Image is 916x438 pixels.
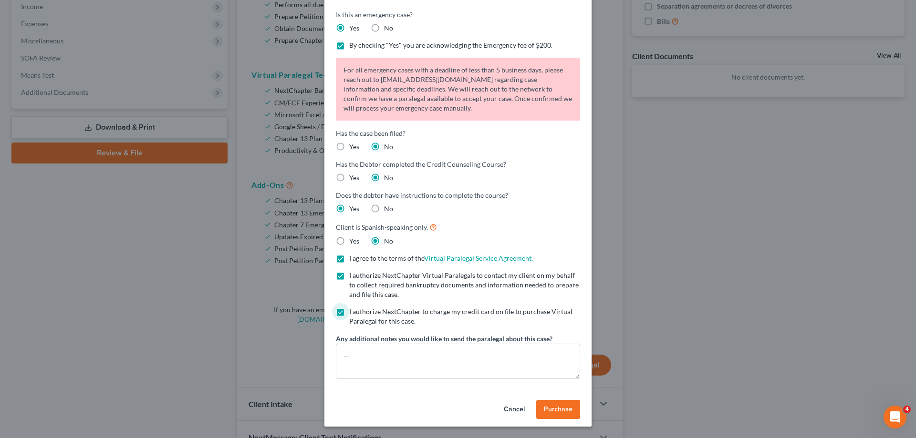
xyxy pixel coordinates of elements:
span: No [384,24,393,32]
span: No [384,204,393,213]
span: Yes [349,237,359,245]
span: No [384,143,393,151]
span: By checking "Yes" you are acknowledging the Emergency fee of $200. [349,41,552,49]
span: Yes [349,204,359,213]
a: Virtual Paralegal Service Agreement. [424,254,533,262]
span: Purchase [544,405,572,413]
span: 4 [903,406,911,413]
iframe: Intercom live chat [884,406,906,428]
span: Yes [349,143,359,151]
span: I authorize NextChapter Virtual Paralegals to contact my client on my behalf to collect required ... [349,271,579,298]
button: Purchase [536,400,580,419]
span: Has the Debtor completed the Credit Counseling Course? [336,160,506,168]
span: Does the debtor have instructions to complete the course? [336,191,508,199]
label: Any additional notes you would like to send the paralegal about this case? [336,334,552,344]
span: Client is Spanish-speaking only. [336,223,428,231]
span: No [384,173,393,182]
span: I agree to the terms of the [349,254,424,262]
button: Cancel [496,400,532,419]
span: Has the case been filed? [336,129,406,137]
span: I authorize NextChapter to charge my credit card on file to purchase Virtual Paralegal for this c... [349,307,572,325]
span: No [384,237,393,245]
p: For all emergency cases with a deadline of less than 5 business days, please reach out to [EMAIL_... [336,58,580,121]
span: Yes [349,173,359,182]
span: Is this an emergency case? [336,10,413,19]
span: Yes [349,24,359,32]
